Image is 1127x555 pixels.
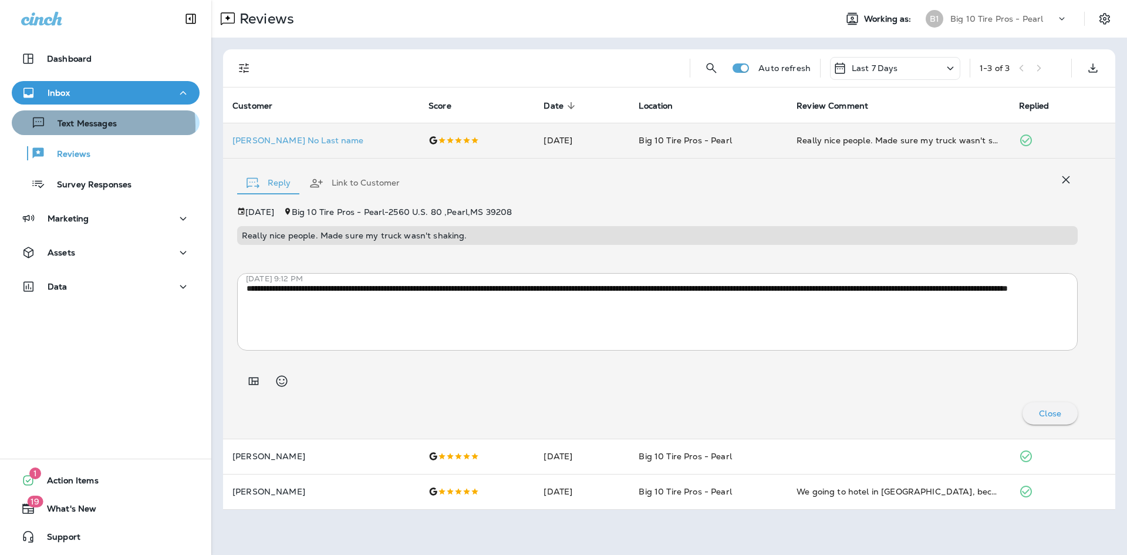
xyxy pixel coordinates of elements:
[300,162,409,204] button: Link to Customer
[700,56,723,80] button: Search Reviews
[242,369,265,393] button: Add in a premade template
[12,81,200,105] button: Inbox
[534,123,629,158] td: [DATE]
[950,14,1043,23] p: Big 10 Tire Pros - Pearl
[12,241,200,264] button: Assets
[48,248,75,257] p: Assets
[174,7,207,31] button: Collapse Sidebar
[45,149,90,160] p: Reviews
[232,56,256,80] button: Filters
[245,207,274,217] p: [DATE]
[246,274,1086,284] p: [DATE] 9:12 PM
[1023,402,1078,425] button: Close
[48,88,70,97] p: Inbox
[270,369,293,393] button: Select an emoji
[926,10,943,28] div: B1
[1019,100,1065,111] span: Replied
[544,101,563,111] span: Date
[12,141,200,166] button: Reviews
[45,180,131,191] p: Survey Responses
[35,476,99,490] span: Action Items
[35,532,80,546] span: Support
[852,63,898,73] p: Last 7 Days
[639,135,731,146] span: Big 10 Tire Pros - Pearl
[232,136,410,145] div: Click to view Customer Drawer
[12,207,200,230] button: Marketing
[235,10,294,28] p: Reviews
[232,101,272,111] span: Customer
[12,171,200,196] button: Survey Responses
[534,474,629,509] td: [DATE]
[47,54,92,63] p: Dashboard
[797,486,1000,497] div: We going to hotel in Pearl, because we were flying out the next day, when got a flat.Roadside ser...
[12,47,200,70] button: Dashboard
[864,14,914,24] span: Working as:
[292,207,512,217] span: Big 10 Tire Pros - Pearl - 2560 U.S. 80 , Pearl , MS 39208
[797,101,868,111] span: Review Comment
[29,467,41,479] span: 1
[797,134,1000,146] div: Really nice people. Made sure my truck wasn't shaking.
[12,497,200,520] button: 19What's New
[48,214,89,223] p: Marketing
[12,110,200,135] button: Text Messages
[12,469,200,492] button: 1Action Items
[35,504,96,518] span: What's New
[797,100,883,111] span: Review Comment
[232,136,410,145] p: [PERSON_NAME] No Last name
[237,162,300,204] button: Reply
[534,439,629,474] td: [DATE]
[1039,409,1061,418] p: Close
[12,275,200,298] button: Data
[1081,56,1105,80] button: Export as CSV
[980,63,1010,73] div: 1 - 3 of 3
[232,487,410,496] p: [PERSON_NAME]
[1094,8,1115,29] button: Settings
[232,452,410,461] p: [PERSON_NAME]
[1019,101,1050,111] span: Replied
[12,525,200,549] button: Support
[758,63,811,73] p: Auto refresh
[27,496,43,507] span: 19
[48,282,68,291] p: Data
[544,100,579,111] span: Date
[639,451,731,462] span: Big 10 Tire Pros - Pearl
[639,486,731,497] span: Big 10 Tire Pros - Pearl
[232,100,288,111] span: Customer
[46,119,117,130] p: Text Messages
[242,231,1073,240] p: Really nice people. Made sure my truck wasn't shaking.
[639,101,673,111] span: Location
[639,100,688,111] span: Location
[428,101,451,111] span: Score
[428,100,467,111] span: Score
